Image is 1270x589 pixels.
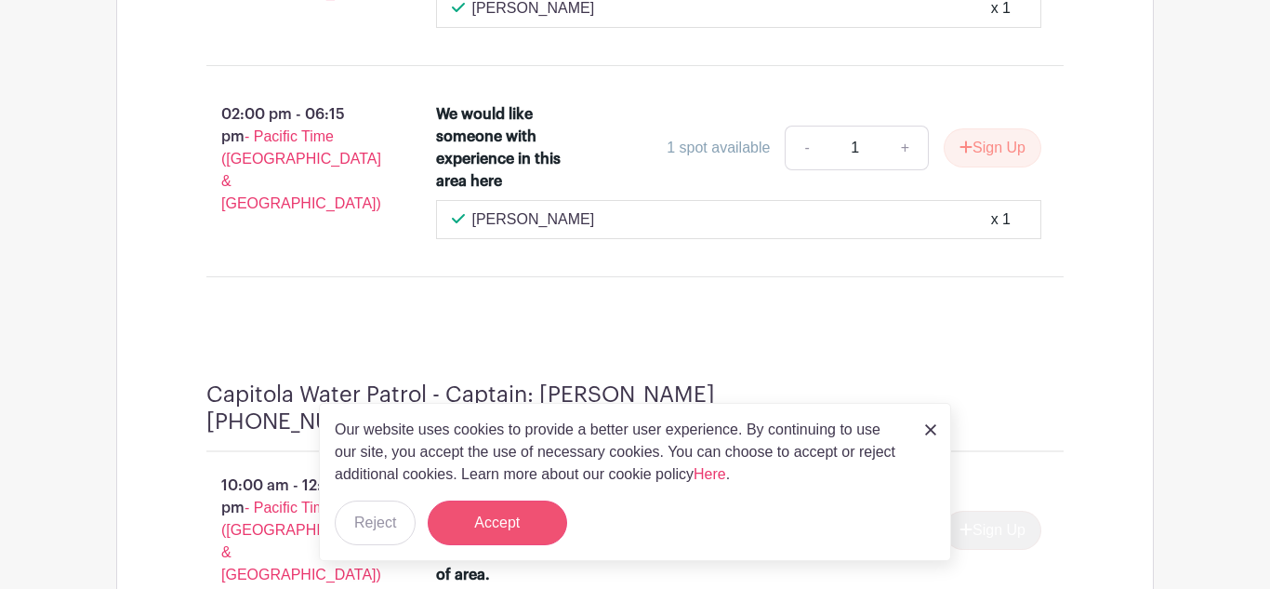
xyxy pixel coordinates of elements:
[944,128,1041,167] button: Sign Up
[428,501,567,545] button: Accept
[667,137,770,159] div: 1 spot available
[472,208,595,231] p: [PERSON_NAME]
[177,96,406,222] p: 02:00 pm - 06:15 pm
[436,103,565,193] div: We would like someone with experience in this area here
[925,424,936,435] img: close_button-5f87c8562297e5c2d7936805f587ecaba9071eb48480494691a3f1689db116b3.svg
[221,500,381,582] span: - Pacific Time ([GEOGRAPHIC_DATA] & [GEOGRAPHIC_DATA])
[206,382,718,435] h4: Capitola Water Patrol - Captain: [PERSON_NAME] [PHONE_NUMBER]
[335,419,906,486] p: Our website uses cookies to provide a better user experience. By continuing to use our site, you ...
[785,126,827,170] a: -
[335,501,416,545] button: Reject
[882,126,929,170] a: +
[221,128,381,211] span: - Pacific Time ([GEOGRAPHIC_DATA] & [GEOGRAPHIC_DATA])
[694,466,726,482] a: Here
[991,208,1011,231] div: x 1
